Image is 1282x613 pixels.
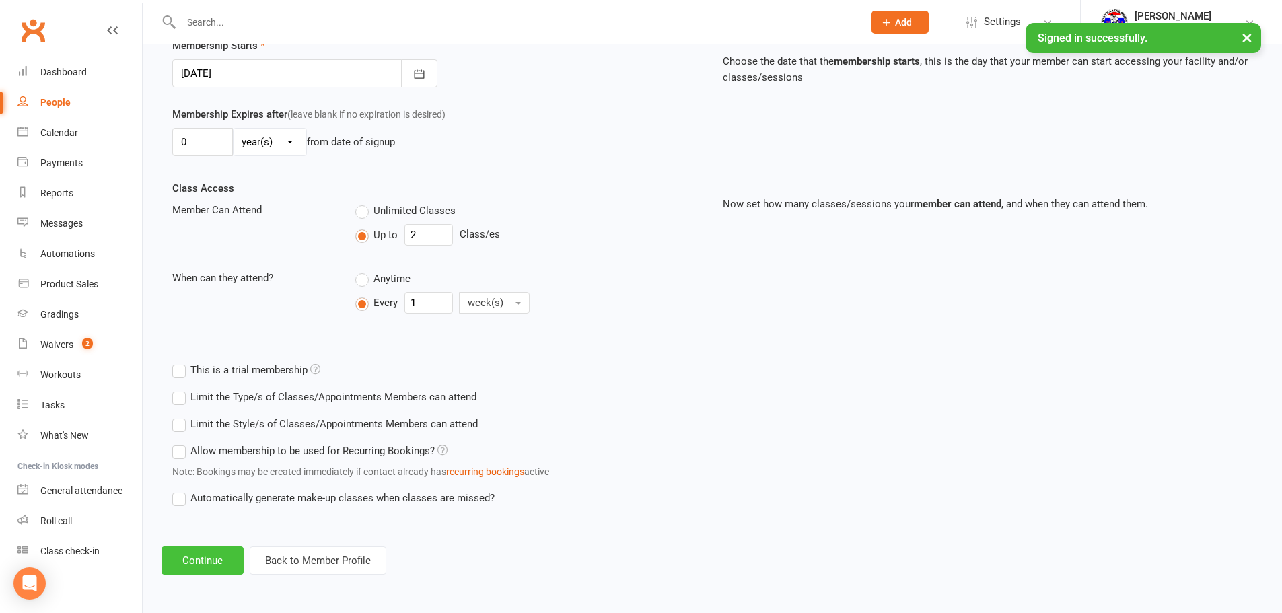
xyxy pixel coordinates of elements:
label: Allow membership to be used for Recurring Bookings? [172,443,448,459]
a: Payments [17,148,142,178]
label: Class Access [172,180,234,196]
label: Limit the Type/s of Classes/Appointments Members can attend [172,389,476,405]
span: (leave blank if no expiration is desired) [287,109,446,120]
span: week(s) [468,297,503,309]
div: Tasks [40,400,65,410]
span: 2 [82,338,93,349]
strong: member can attend [914,198,1001,210]
button: Add [871,11,929,34]
input: Search... [177,13,854,32]
label: Automatically generate make-up classes when classes are missed? [172,490,495,506]
span: Up to [373,227,398,241]
div: Roll call [40,515,72,526]
a: What's New [17,421,142,451]
a: Calendar [17,118,142,148]
div: Payments [40,157,83,168]
div: SRG Thai Boxing Gym [1135,22,1225,34]
div: Product Sales [40,279,98,289]
div: Automations [40,248,95,259]
div: Class/es [355,224,702,246]
a: Dashboard [17,57,142,87]
label: Limit the Style/s of Classes/Appointments Members can attend [172,416,478,432]
div: Workouts [40,369,81,380]
a: Class kiosk mode [17,536,142,567]
div: When can they attend? [162,270,345,286]
button: week(s) [459,292,530,314]
a: Messages [17,209,142,239]
div: Open Intercom Messenger [13,567,46,600]
a: Gradings [17,299,142,330]
button: Continue [162,546,244,575]
span: Anytime [373,271,411,285]
div: Reports [40,188,73,199]
strong: membership starts [834,55,920,67]
a: Roll call [17,506,142,536]
div: [PERSON_NAME] [1135,10,1225,22]
button: recurring bookings [446,464,524,479]
a: People [17,87,142,118]
span: Settings [984,7,1021,37]
span: Add [895,17,912,28]
div: What's New [40,430,89,441]
div: Messages [40,218,83,229]
button: Back to Member Profile [250,546,386,575]
span: Signed in successfully. [1038,32,1147,44]
img: thumb_image1718682644.png [1101,9,1128,36]
div: Dashboard [40,67,87,77]
div: Calendar [40,127,78,138]
a: Product Sales [17,269,142,299]
a: Reports [17,178,142,209]
p: Choose the date that the , this is the day that your member can start accessing your facility and... [723,53,1253,85]
a: General attendance kiosk mode [17,476,142,506]
p: Now set how many classes/sessions your , and when they can attend them. [723,196,1253,212]
label: This is a trial membership [172,362,320,378]
a: Waivers 2 [17,330,142,360]
a: Clubworx [16,13,50,47]
div: Class check-in [40,546,100,556]
div: Note: Bookings may be created immediately if contact already has active [172,464,977,479]
div: People [40,97,71,108]
a: Tasks [17,390,142,421]
button: × [1235,23,1259,52]
div: Gradings [40,309,79,320]
a: Automations [17,239,142,269]
label: Membership Expires after [172,106,446,122]
div: General attendance [40,485,122,496]
span: Unlimited Classes [373,203,456,217]
div: Member Can Attend [162,202,345,218]
a: Workouts [17,360,142,390]
span: Every [373,295,398,309]
div: from date of signup [307,134,395,150]
div: Waivers [40,339,73,350]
